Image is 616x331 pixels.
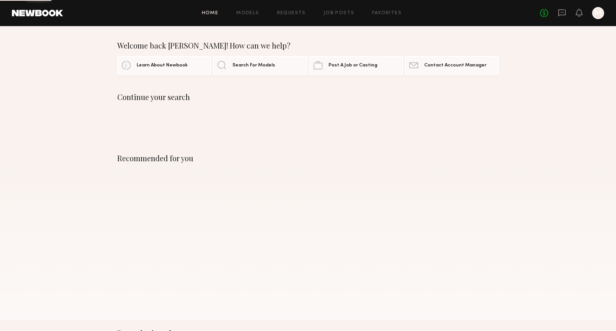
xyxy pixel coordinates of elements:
[592,7,604,19] a: M
[117,154,499,163] div: Recommended for you
[424,63,486,68] span: Contact Account Manager
[309,56,403,75] a: Post A Job or Casting
[117,41,499,50] div: Welcome back [PERSON_NAME]! How can we help?
[117,56,211,75] a: Learn About Newbook
[324,11,355,16] a: Job Posts
[372,11,401,16] a: Favorites
[213,56,307,75] a: Search For Models
[277,11,306,16] a: Requests
[236,11,259,16] a: Models
[328,63,377,68] span: Post A Job or Casting
[117,93,499,102] div: Continue your search
[405,56,499,75] a: Contact Account Manager
[137,63,188,68] span: Learn About Newbook
[202,11,219,16] a: Home
[232,63,275,68] span: Search For Models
